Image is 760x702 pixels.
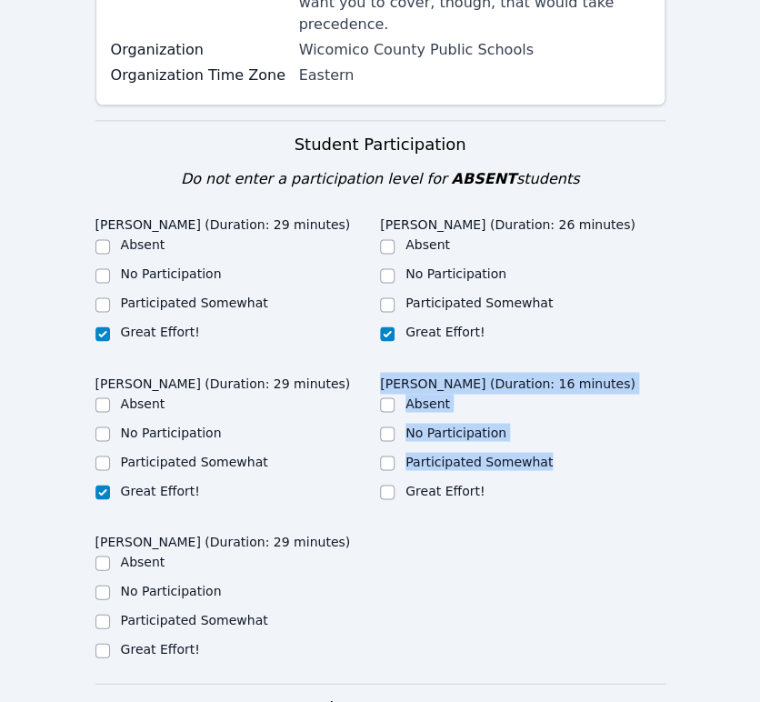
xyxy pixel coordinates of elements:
[405,266,506,281] label: No Participation
[121,425,222,439] label: No Participation
[121,483,200,497] label: Great Effort!
[121,641,200,656] label: Great Effort!
[405,296,553,310] label: Participated Somewhat
[121,554,165,568] label: Absent
[111,39,288,61] label: Organization
[95,208,351,236] legend: [PERSON_NAME] (Duration: 29 minutes)
[451,170,515,187] span: ABSENT
[121,612,268,627] label: Participated Somewhat
[405,325,485,339] label: Great Effort!
[121,266,222,281] label: No Participation
[299,39,650,61] div: Wicomico County Public Schools
[380,366,635,394] legend: [PERSON_NAME] (Duration: 16 minutes)
[299,65,650,86] div: Eastern
[405,425,506,439] label: No Participation
[121,237,165,252] label: Absent
[95,366,351,394] legend: [PERSON_NAME] (Duration: 29 minutes)
[121,296,268,310] label: Participated Somewhat
[405,237,450,252] label: Absent
[121,325,200,339] label: Great Effort!
[95,168,665,190] div: Do not enter a participation level for students
[121,396,165,410] label: Absent
[111,65,288,86] label: Organization Time Zone
[405,396,450,410] label: Absent
[95,132,665,157] h3: Student Participation
[121,454,268,468] label: Participated Somewhat
[405,454,553,468] label: Participated Somewhat
[95,525,351,552] legend: [PERSON_NAME] (Duration: 29 minutes)
[380,208,635,236] legend: [PERSON_NAME] (Duration: 26 minutes)
[405,483,485,497] label: Great Effort!
[121,583,222,597] label: No Participation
